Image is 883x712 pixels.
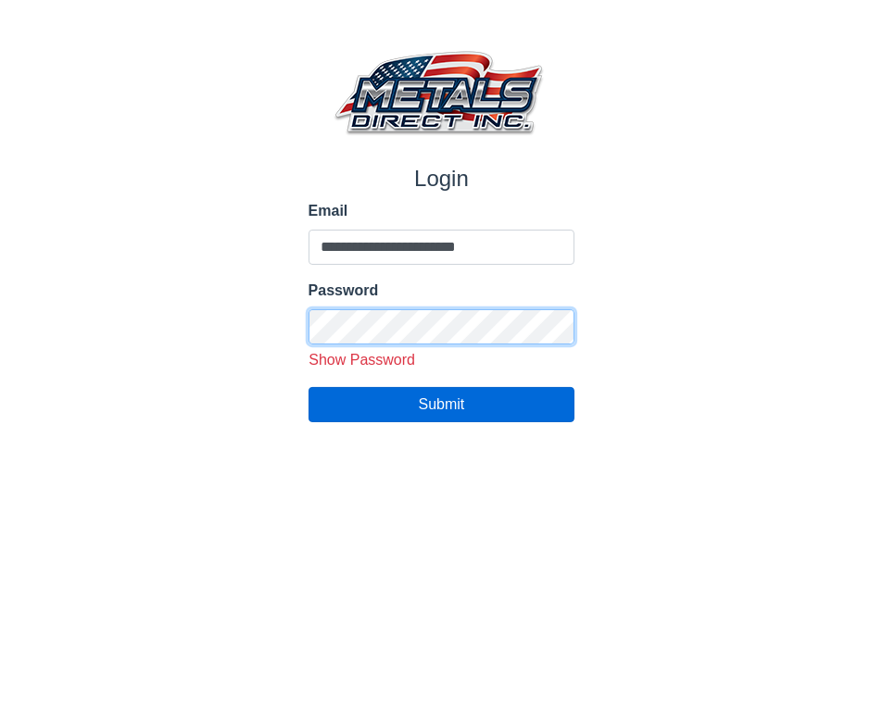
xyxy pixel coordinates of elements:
[309,200,575,222] label: Email
[309,352,415,368] span: Show Password
[419,396,465,412] span: Submit
[309,166,575,193] h1: Login
[309,280,575,302] label: Password
[302,348,423,372] button: Show Password
[309,387,575,422] button: Submit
